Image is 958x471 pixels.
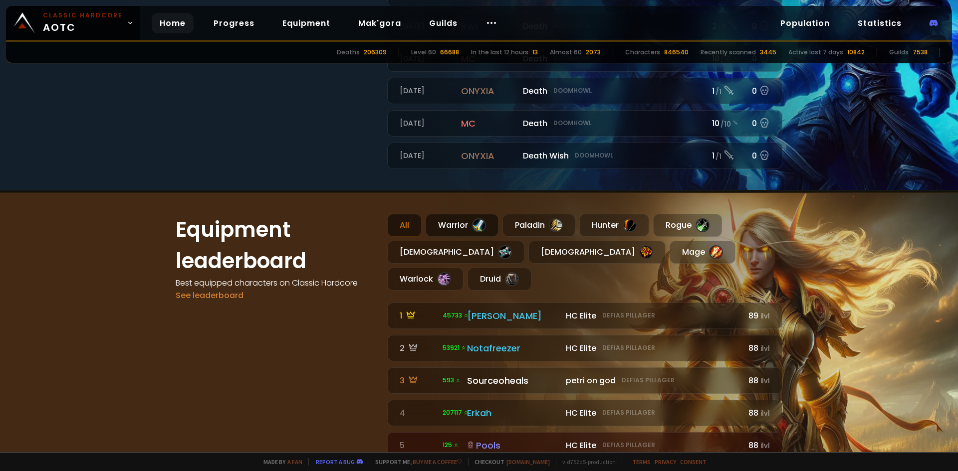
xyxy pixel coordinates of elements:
[506,458,550,466] a: [DOMAIN_NAME]
[387,143,782,169] a: [DATE]onyxiaDeath WishDoomhowl1 /10
[287,458,302,466] a: a fan
[443,343,467,352] span: 53921
[387,268,464,291] div: Warlock
[443,311,469,320] span: 45733
[680,458,707,466] a: Consent
[760,409,770,418] small: ilvl
[670,241,735,264] div: Mage
[760,48,776,57] div: 3445
[443,408,469,417] span: 207117
[387,367,782,394] a: 3 593 Sourceoheals petri on godDefias Pillager88ilvl
[586,48,601,57] div: 2073
[421,13,466,33] a: Guilds
[744,374,770,387] div: 88
[632,458,651,466] a: Terms
[387,400,782,426] a: 4 207117 Erkah HC EliteDefias Pillager88ilvl
[443,441,459,450] span: 125
[655,458,676,466] a: Privacy
[467,406,560,420] div: Erkah
[889,48,909,57] div: Guilds
[206,13,262,33] a: Progress
[664,48,689,57] div: 846540
[387,335,782,361] a: 2 53921 Notafreezer HC EliteDefias Pillager88ilvl
[744,439,770,452] div: 88
[556,458,616,466] span: v. d752d5 - production
[257,458,302,466] span: Made by
[566,407,738,419] div: HC Elite
[387,110,782,137] a: [DATE]mcDeathDoomhowl10 /100
[625,48,660,57] div: Characters
[274,13,338,33] a: Equipment
[443,376,461,385] span: 593
[387,78,782,104] a: [DATE]onyxiaDeathDoomhowl1 /10
[468,458,550,466] span: Checkout
[847,48,865,57] div: 10842
[772,13,838,33] a: Population
[426,214,498,237] div: Warrior
[467,374,560,387] div: Sourceoheals
[760,441,770,451] small: ilvl
[369,458,462,466] span: Support me,
[387,214,422,237] div: All
[701,48,756,57] div: Recently scanned
[602,441,655,450] small: Defias Pillager
[387,303,782,329] a: 1 45733 [PERSON_NAME] HC EliteDefias Pillager89ilvl
[550,48,582,57] div: Almost 60
[850,13,910,33] a: Statistics
[788,48,843,57] div: Active last 7 days
[566,310,738,322] div: HC Elite
[532,48,538,57] div: 13
[400,374,437,387] div: 3
[653,214,722,237] div: Rogue
[744,342,770,354] div: 88
[337,48,360,57] div: Deaths
[602,343,655,352] small: Defias Pillager
[350,13,409,33] a: Mak'gora
[579,214,649,237] div: Hunter
[176,277,375,289] h4: Best equipped characters on Classic Hardcore
[176,214,375,277] h1: Equipment leaderboard
[566,374,738,387] div: petri on god
[152,13,194,33] a: Home
[760,376,770,386] small: ilvl
[364,48,387,57] div: 206309
[468,268,531,291] div: Druid
[502,214,575,237] div: Paladin
[400,439,437,452] div: 5
[760,312,770,321] small: ilvl
[913,48,928,57] div: 7538
[387,241,524,264] div: [DEMOGRAPHIC_DATA]
[387,432,782,459] a: 5 125 Pools HC EliteDefias Pillager88ilvl
[413,458,462,466] a: Buy me a coffee
[400,342,437,354] div: 2
[566,342,738,354] div: HC Elite
[411,48,436,57] div: Level 60
[566,439,738,452] div: HC Elite
[43,11,123,20] small: Classic Hardcore
[400,310,437,322] div: 1
[316,458,355,466] a: Report a bug
[622,376,675,385] small: Defias Pillager
[440,48,459,57] div: 66688
[744,310,770,322] div: 89
[602,408,655,417] small: Defias Pillager
[744,407,770,419] div: 88
[528,241,666,264] div: [DEMOGRAPHIC_DATA]
[176,290,243,301] a: See leaderboard
[467,341,560,355] div: Notafreezer
[760,344,770,353] small: ilvl
[400,407,437,419] div: 4
[6,6,140,40] a: Classic HardcoreAOTC
[43,11,123,35] span: AOTC
[467,439,560,452] div: Pools
[602,311,655,320] small: Defias Pillager
[471,48,528,57] div: In the last 12 hours
[467,309,560,322] div: [PERSON_NAME]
